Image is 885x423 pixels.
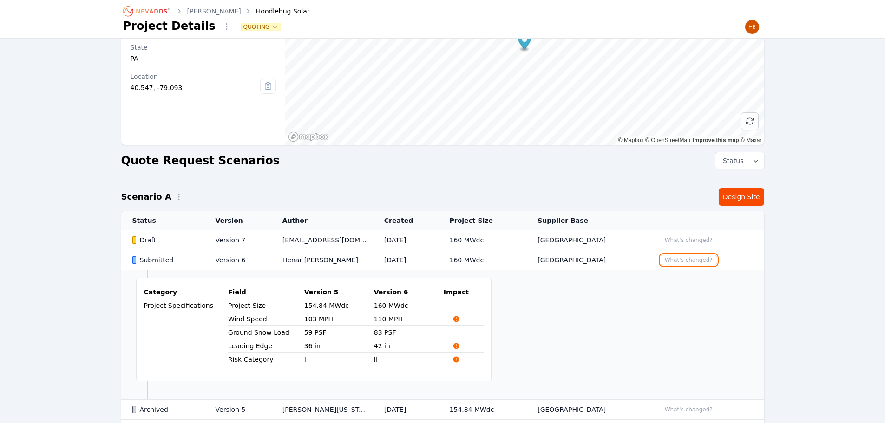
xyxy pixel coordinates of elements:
[374,326,444,339] td: 83 PSF
[438,211,526,230] th: Project Size
[526,230,649,250] td: [GEOGRAPHIC_DATA]
[438,230,526,250] td: 160 MWdc
[131,43,276,52] div: State
[444,356,469,363] span: Impacts Structural Calculations
[373,211,439,230] th: Created
[123,4,310,19] nav: Breadcrumb
[132,255,200,265] div: Submitted
[131,54,276,63] div: PA
[144,299,229,366] td: Project Specifications
[373,230,439,250] td: [DATE]
[304,286,374,299] th: Version 5
[719,188,764,206] a: Design Site
[242,23,281,31] button: Quoting
[228,326,304,339] td: Ground Snow Load
[271,250,373,270] td: Henar [PERSON_NAME]
[228,312,304,325] td: Wind Speed
[131,72,261,81] div: Location
[715,152,764,169] button: Status
[121,230,764,250] tr: DraftVersion 7[EMAIL_ADDRESS][DOMAIN_NAME][DATE]160 MWdc[GEOGRAPHIC_DATA]What's changed?
[374,299,444,312] td: 160 MWdc
[132,405,200,414] div: Archived
[121,211,204,230] th: Status
[661,255,717,265] button: What's changed?
[304,339,374,353] td: 36 in
[438,250,526,270] td: 160 MWdc
[204,211,271,230] th: Version
[228,299,304,312] td: Project Size
[618,137,644,143] a: Mapbox
[288,131,329,142] a: Mapbox homepage
[526,400,649,420] td: [GEOGRAPHIC_DATA]
[187,7,241,16] a: [PERSON_NAME]
[374,312,444,326] td: 110 MPH
[373,250,439,270] td: [DATE]
[304,312,374,326] td: 103 MPH
[271,230,373,250] td: [EMAIL_ADDRESS][DOMAIN_NAME]
[121,250,764,270] tr: SubmittedVersion 6Henar [PERSON_NAME][DATE]160 MWdc[GEOGRAPHIC_DATA]What's changed?
[374,353,444,366] td: II
[518,33,531,52] div: Map marker
[121,153,280,168] h2: Quote Request Scenarios
[304,326,374,339] td: 59 PSF
[304,353,374,366] td: I
[123,19,216,33] h1: Project Details
[719,156,744,165] span: Status
[121,400,764,420] tr: ArchivedVersion 5[PERSON_NAME][US_STATE][DATE]154.84 MWdc[GEOGRAPHIC_DATA]What's changed?
[526,211,649,230] th: Supplier Base
[228,353,304,366] td: Risk Category
[132,235,200,245] div: Draft
[438,400,526,420] td: 154.84 MWdc
[228,339,304,352] td: Leading Edge
[661,235,717,245] button: What's changed?
[228,286,304,299] th: Field
[374,286,444,299] th: Version 6
[271,400,373,420] td: [PERSON_NAME][US_STATE]
[121,190,171,203] h2: Scenario A
[204,250,271,270] td: Version 6
[374,339,444,353] td: 42 in
[526,250,649,270] td: [GEOGRAPHIC_DATA]
[745,20,760,34] img: Henar Luque
[204,230,271,250] td: Version 7
[741,137,762,143] a: Maxar
[373,400,439,420] td: [DATE]
[144,286,229,299] th: Category
[131,83,261,92] div: 40.547, -79.093
[444,286,484,299] th: Impact
[645,137,690,143] a: OpenStreetMap
[444,342,469,350] span: Impacts Structural Calculations
[693,137,739,143] a: Improve this map
[661,404,717,415] button: What's changed?
[204,400,271,420] td: Version 5
[243,7,310,16] div: Hoodlebug Solar
[304,299,374,312] td: 154.84 MWdc
[271,211,373,230] th: Author
[444,315,469,323] span: Impacts Structural Calculations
